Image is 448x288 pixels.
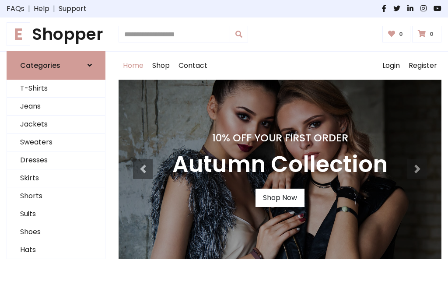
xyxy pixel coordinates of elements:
h3: Autumn Collection [172,151,388,178]
a: Sweaters [7,133,105,151]
a: Hats [7,241,105,259]
a: Categories [7,51,105,80]
a: Suits [7,205,105,223]
a: Shorts [7,187,105,205]
a: FAQs [7,4,24,14]
a: Shoes [7,223,105,241]
a: 0 [382,26,411,42]
a: Home [119,52,148,80]
a: Login [378,52,404,80]
h6: Categories [20,61,60,70]
a: EShopper [7,25,105,44]
a: 0 [412,26,441,42]
a: Skirts [7,169,105,187]
a: Register [404,52,441,80]
span: 0 [397,30,405,38]
a: Shop [148,52,174,80]
a: T-Shirts [7,80,105,98]
h4: 10% Off Your First Order [172,132,388,144]
span: | [49,4,59,14]
a: Jeans [7,98,105,116]
a: Help [34,4,49,14]
a: Support [59,4,87,14]
a: Dresses [7,151,105,169]
h1: Shopper [7,25,105,44]
span: 0 [427,30,436,38]
a: Contact [174,52,212,80]
span: | [24,4,34,14]
a: Shop Now [255,189,304,207]
span: E [7,22,30,46]
a: Jackets [7,116,105,133]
